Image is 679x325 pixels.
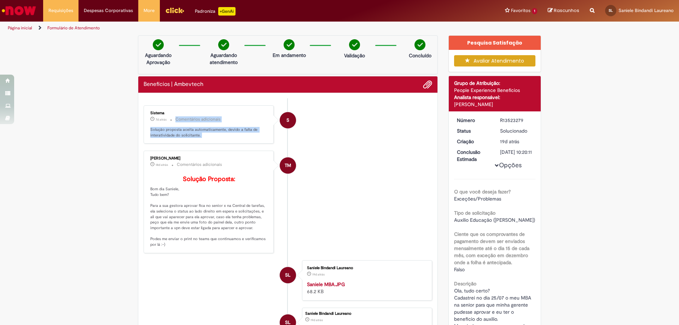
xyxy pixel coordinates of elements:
p: Validação [344,52,365,59]
p: +GenAi [218,7,236,16]
b: Descrição [454,280,476,287]
div: Sistema [150,111,268,115]
b: Solução Proposta: [183,175,235,183]
h2: Benefícios | Ambevtech Histórico de tíquete [144,81,203,88]
time: 22/09/2025 16:00:07 [156,117,167,122]
a: Página inicial [8,25,32,31]
img: click_logo_yellow_360x200.png [165,5,184,16]
img: check-circle-green.png [218,39,229,50]
div: Grupo de Atribuição: [454,80,536,87]
span: SL [285,267,290,284]
span: S [286,112,289,129]
span: Falso [454,266,465,273]
div: [PERSON_NAME] [454,101,536,108]
img: check-circle-green.png [153,39,164,50]
span: Saniele Bindandi Laureano [619,7,674,13]
div: [DATE] 10:20:11 [500,149,533,156]
div: 11/09/2025 15:20:00 [500,138,533,145]
button: Avaliar Atendimento [454,55,536,66]
small: Comentários adicionais [175,116,221,122]
div: Saniele Bindandi Laureano [280,267,296,283]
div: Analista responsável: [454,94,536,101]
div: Solucionado [500,127,533,134]
span: Requisições [48,7,73,14]
time: 11/09/2025 15:20:00 [500,138,519,145]
div: Tairine Maurina [280,157,296,174]
p: Aguardando Aprovação [141,52,175,66]
span: SL [609,8,613,13]
img: check-circle-green.png [349,39,360,50]
small: Comentários adicionais [177,162,222,168]
b: O que você deseja fazer? [454,188,511,195]
span: More [144,7,155,14]
span: TM [285,157,291,174]
span: 7d atrás [156,117,167,122]
div: Saniele Bindandi Laureano [307,266,425,270]
div: Padroniza [195,7,236,16]
div: People Experience Benefícios [454,87,536,94]
time: 11/09/2025 15:20:00 [311,318,323,322]
img: check-circle-green.png [284,39,295,50]
span: Auxílio Educação ([PERSON_NAME]) [454,217,535,223]
span: Exceções/Problemas [454,196,501,202]
p: Aguardando atendimento [207,52,241,66]
a: Rascunhos [548,7,579,14]
dt: Número [452,117,495,124]
span: 19d atrás [312,272,325,277]
button: Adicionar anexos [423,80,432,89]
p: Concluído [409,52,431,59]
p: Solução proposta aceita automaticamente, devido a falta de interatividade do solicitante. [150,127,268,138]
dt: Status [452,127,495,134]
time: 11/09/2025 15:19:24 [312,272,325,277]
span: 18d atrás [156,163,168,167]
p: Bom dia Saniele, Tudo bem? Para a sua gestora aprovar fica no senior x na Central de tarefas, ela... [150,176,268,248]
a: Formulário de Atendimento [47,25,100,31]
div: [PERSON_NAME] [150,156,268,161]
img: ServiceNow [1,4,37,18]
b: Ciente que os comprovantes de pagamento devem ser enviados mensalmente até o dia 15 de cada mês, ... [454,231,529,266]
span: Favoritos [511,7,530,14]
dt: Conclusão Estimada [452,149,495,163]
div: Saniele Bindandi Laureano [305,312,428,316]
div: System [280,112,296,128]
div: Pesquisa Satisfação [449,36,541,50]
ul: Trilhas de página [5,22,447,35]
div: R13523279 [500,117,533,124]
a: Saniele MBA.JPG [307,281,345,288]
dt: Criação [452,138,495,145]
p: Em andamento [273,52,306,59]
img: check-circle-green.png [414,39,425,50]
span: Despesas Corporativas [84,7,133,14]
b: Tipo de solicitação [454,210,495,216]
span: Rascunhos [554,7,579,14]
span: 19d atrás [500,138,519,145]
span: 19d atrás [311,318,323,322]
div: 68.2 KB [307,281,425,295]
span: 1 [532,8,537,14]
